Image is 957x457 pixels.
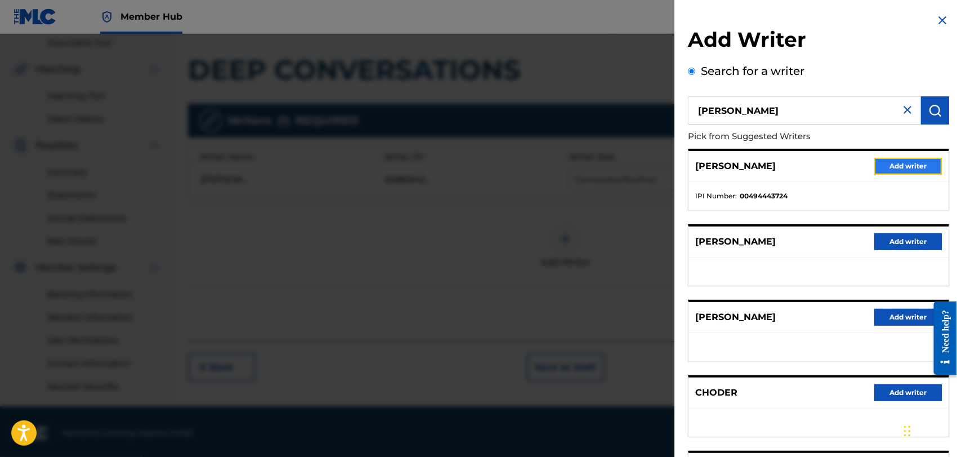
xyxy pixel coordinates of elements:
[874,384,942,401] button: Add writer
[688,125,885,149] p: Pick from Suggested Writers
[925,292,957,383] iframe: Resource Center
[120,10,182,23] span: Member Hub
[928,104,942,117] img: Search Works
[874,233,942,250] button: Add writer
[688,27,949,56] h2: Add Writer
[904,414,911,448] div: Drag
[100,10,114,24] img: Top Rightsholder
[874,309,942,326] button: Add writer
[695,386,737,400] p: CHODER
[695,310,776,324] p: [PERSON_NAME]
[695,235,776,249] p: [PERSON_NAME]
[740,191,788,201] strong: 00494443724
[901,103,914,117] img: close
[688,96,921,125] input: Search writer's name or IPI Number
[695,191,737,201] span: IPI Number :
[901,403,957,457] iframe: Chat Widget
[14,8,57,25] img: MLC Logo
[874,158,942,175] button: Add writer
[701,64,804,78] label: Search for a writer
[695,159,776,173] p: [PERSON_NAME]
